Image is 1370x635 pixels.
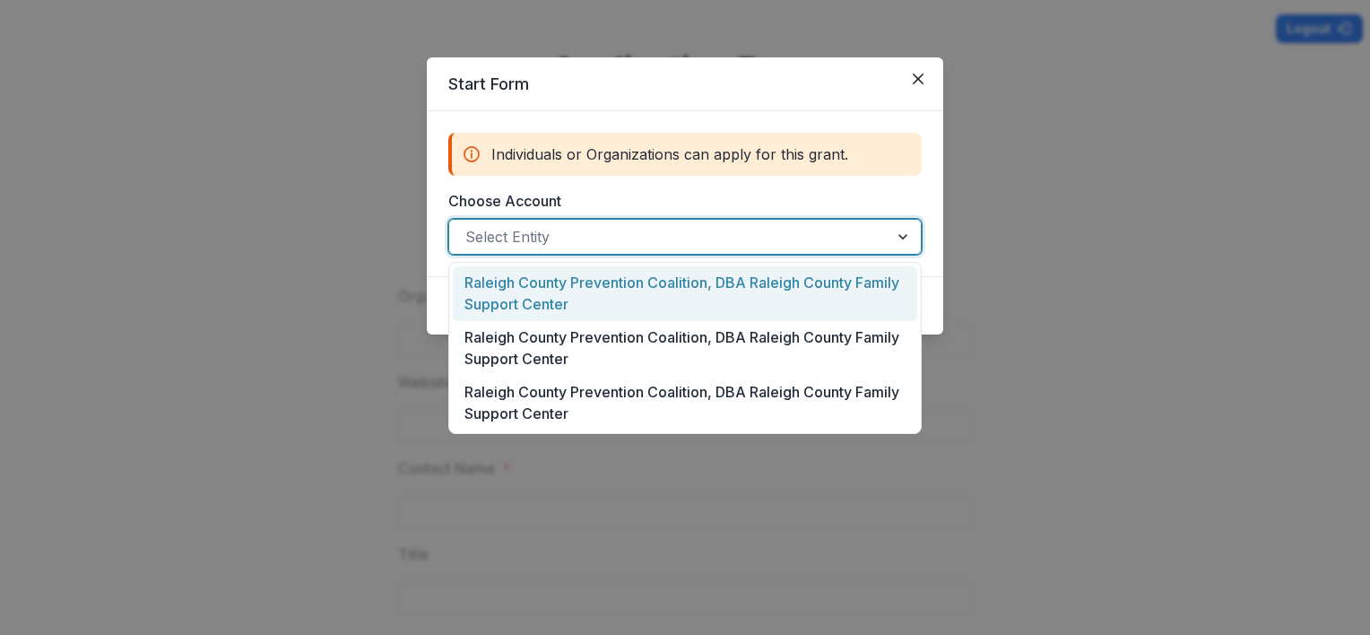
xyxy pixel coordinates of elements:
[453,321,917,376] div: Raleigh County Prevention Coalition, DBA Raleigh County Family Support Center
[448,190,911,212] label: Choose Account
[453,266,917,321] div: Raleigh County Prevention Coalition, DBA Raleigh County Family Support Center
[448,133,922,176] div: Individuals or Organizations can apply for this grant.
[453,375,917,430] div: Raleigh County Prevention Coalition, DBA Raleigh County Family Support Center
[427,57,943,111] header: Start Form
[904,65,932,93] button: Close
